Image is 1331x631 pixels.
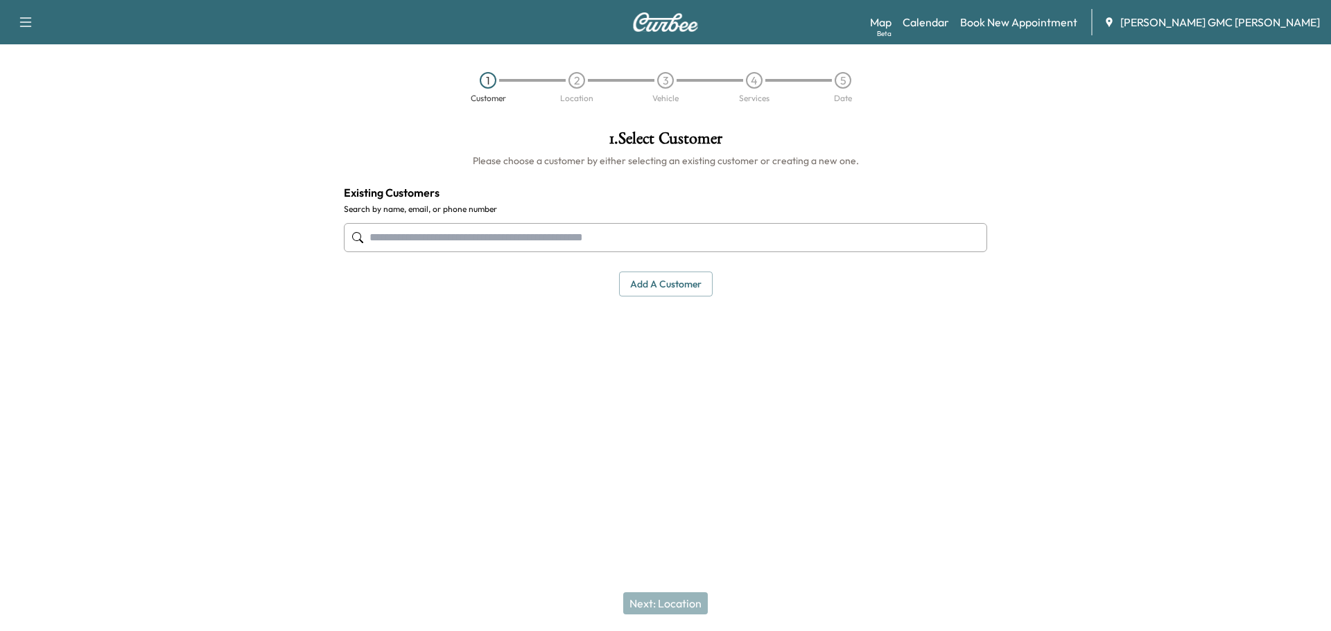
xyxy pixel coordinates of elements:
div: 3 [657,72,674,89]
h4: Existing Customers [344,184,987,201]
div: Date [834,94,852,103]
div: Beta [877,28,891,39]
a: Calendar [903,14,949,30]
div: Customer [471,94,506,103]
a: MapBeta [870,14,891,30]
button: Add a customer [619,272,713,297]
label: Search by name, email, or phone number [344,204,987,215]
h1: 1 . Select Customer [344,130,987,154]
div: 5 [835,72,851,89]
div: Location [560,94,593,103]
span: [PERSON_NAME] GMC [PERSON_NAME] [1120,14,1320,30]
div: 1 [480,72,496,89]
div: 2 [568,72,585,89]
div: Vehicle [652,94,679,103]
div: 4 [746,72,763,89]
div: Services [739,94,769,103]
img: Curbee Logo [632,12,699,32]
h6: Please choose a customer by either selecting an existing customer or creating a new one. [344,154,987,168]
a: Book New Appointment [960,14,1077,30]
